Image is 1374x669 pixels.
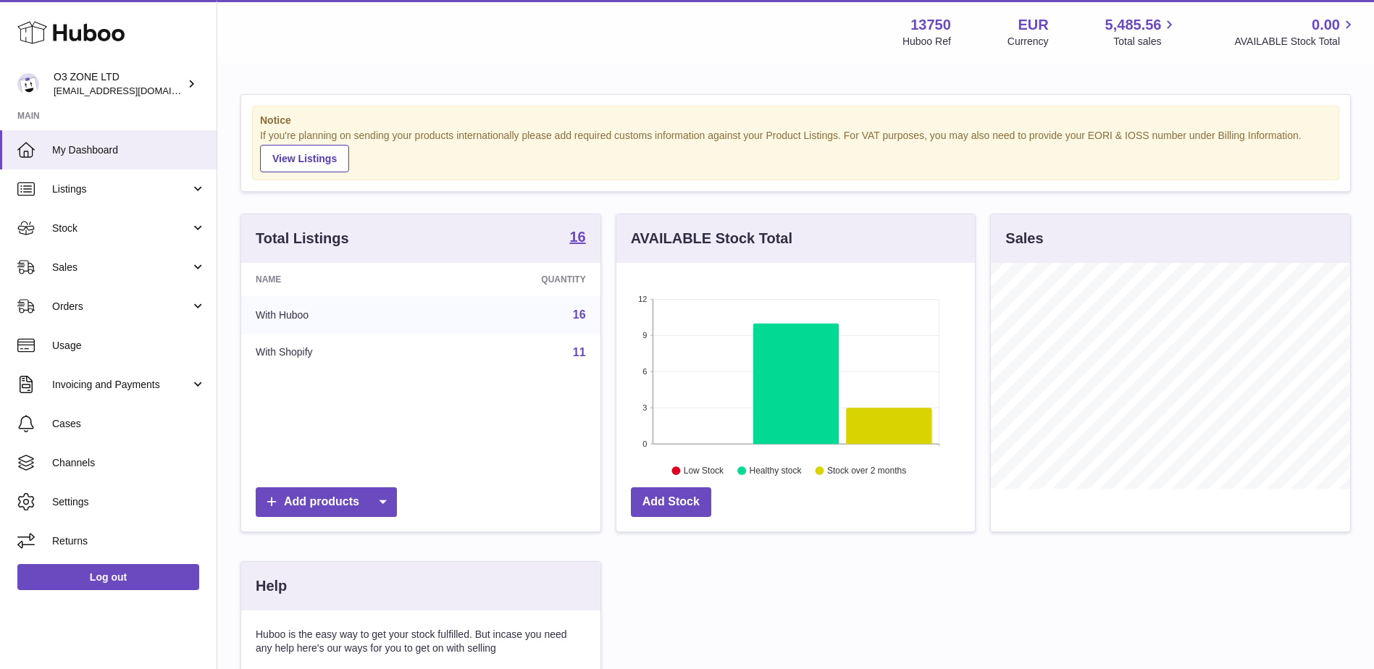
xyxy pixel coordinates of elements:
span: Sales [52,261,190,274]
text: Low Stock [684,466,724,476]
span: Settings [52,495,206,509]
span: Stock [52,222,190,235]
text: 9 [642,331,647,340]
text: 0 [642,439,647,448]
span: [EMAIL_ADDRESS][DOMAIN_NAME] [54,85,213,96]
strong: 16 [569,230,585,244]
span: Returns [52,534,206,548]
a: Add products [256,487,397,517]
h3: Sales [1005,229,1043,248]
span: 0.00 [1312,15,1340,35]
h3: Total Listings [256,229,349,248]
td: With Huboo [241,296,435,334]
text: Healthy stock [749,466,802,476]
span: Invoicing and Payments [52,378,190,392]
td: With Shopify [241,334,435,371]
span: Total sales [1113,35,1178,49]
text: Stock over 2 months [827,466,906,476]
text: 12 [638,295,647,303]
a: 5,485.56 Total sales [1105,15,1178,49]
strong: Notice [260,114,1331,127]
a: 0.00 AVAILABLE Stock Total [1234,15,1357,49]
strong: 13750 [910,15,951,35]
div: If you're planning on sending your products internationally please add required customs informati... [260,129,1331,172]
div: Huboo Ref [902,35,951,49]
div: O3 ZONE LTD [54,70,184,98]
th: Quantity [435,263,600,296]
span: 5,485.56 [1105,15,1162,35]
div: Currency [1008,35,1049,49]
span: Cases [52,417,206,431]
a: Add Stock [631,487,711,517]
span: My Dashboard [52,143,206,157]
a: Log out [17,564,199,590]
a: 11 [573,346,586,358]
span: AVAILABLE Stock Total [1234,35,1357,49]
text: 3 [642,403,647,412]
span: Usage [52,339,206,353]
h3: AVAILABLE Stock Total [631,229,792,248]
h3: Help [256,576,287,596]
a: View Listings [260,145,349,172]
th: Name [241,263,435,296]
img: hello@o3zoneltd.co.uk [17,73,39,95]
text: 6 [642,367,647,376]
a: 16 [569,230,585,247]
strong: EUR [1018,15,1048,35]
p: Huboo is the easy way to get your stock fulfilled. But incase you need any help here's our ways f... [256,628,586,655]
span: Orders [52,300,190,314]
span: Listings [52,182,190,196]
span: Channels [52,456,206,470]
a: 16 [573,308,586,321]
